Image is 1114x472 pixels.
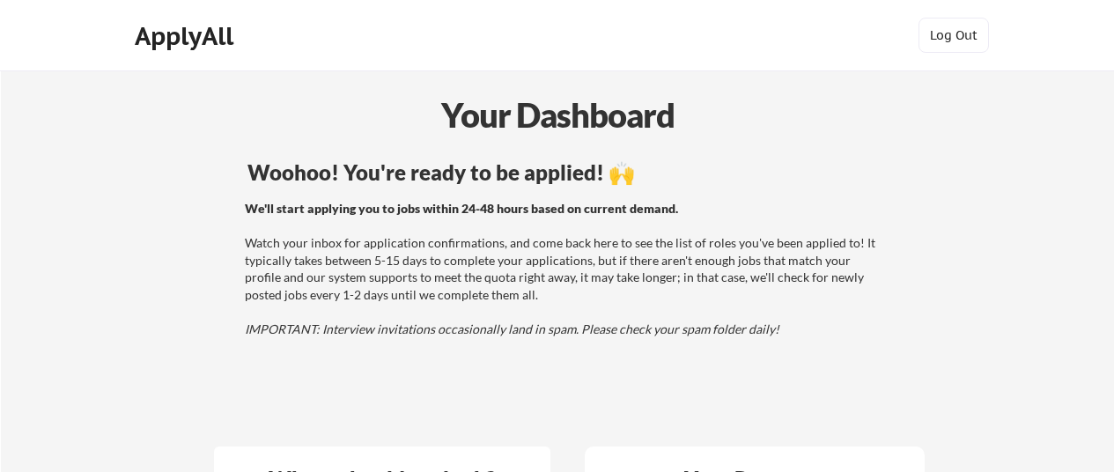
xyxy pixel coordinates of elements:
[245,200,880,338] div: Watch your inbox for application confirmations, and come back here to see the list of roles you'v...
[918,18,989,53] button: Log Out
[245,321,779,336] em: IMPORTANT: Interview invitations occasionally land in spam. Please check your spam folder daily!
[135,21,239,51] div: ApplyAll
[2,90,1114,140] div: Your Dashboard
[247,162,882,183] div: Woohoo! You're ready to be applied! 🙌
[245,201,678,216] strong: We'll start applying you to jobs within 24-48 hours based on current demand.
